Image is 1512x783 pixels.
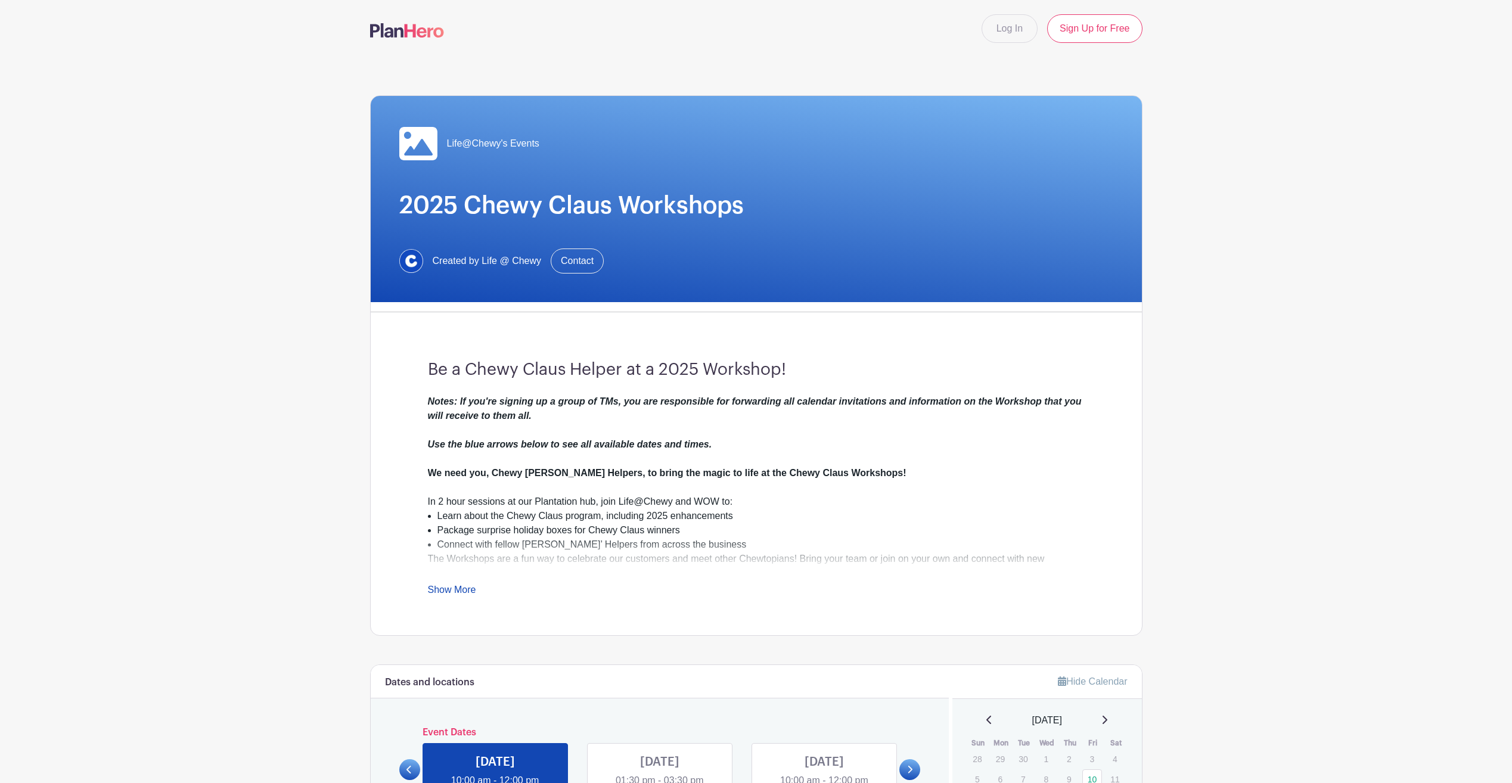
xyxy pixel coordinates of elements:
[1058,676,1127,686] a: Hide Calendar
[1082,750,1102,768] p: 3
[428,468,906,478] strong: We need you, Chewy [PERSON_NAME] Helpers, to bring the magic to life at the Chewy Claus Workshops!
[428,585,476,599] a: Show More
[428,495,1085,509] div: In 2 hour sessions at our Plantation hub, join Life@Chewy and WOW to:
[967,750,987,768] p: 28
[967,737,990,749] th: Sun
[1059,750,1079,768] p: 2
[428,396,1082,449] em: Notes: If you're signing up a group of TMs, you are responsible for forwarding all calendar invit...
[433,254,542,268] span: Created by Life @ Chewy
[990,737,1013,749] th: Mon
[1036,750,1056,768] p: 1
[399,191,1113,220] h1: 2025 Chewy Claus Workshops
[991,750,1010,768] p: 29
[1032,713,1062,728] span: [DATE]
[447,136,539,151] span: Life@Chewy's Events
[437,537,1085,552] li: Connect with fellow [PERSON_NAME]’ Helpers from across the business
[420,727,900,738] h6: Event Dates
[1013,750,1033,768] p: 30
[1047,14,1142,43] a: Sign Up for Free
[399,249,423,273] img: 1629734264472.jfif
[370,23,444,38] img: logo-507f7623f17ff9eddc593b1ce0a138ce2505c220e1c5a4e2b4648c50719b7d32.svg
[1082,737,1105,749] th: Fri
[428,360,1085,380] h3: Be a Chewy Claus Helper at a 2025 Workshop!
[385,677,474,688] h6: Dates and locations
[437,509,1085,523] li: Learn about the Chewy Claus program, including 2025 enhancements
[1058,737,1082,749] th: Thu
[982,14,1038,43] a: Log In
[428,552,1085,652] div: The Workshops are a fun way to celebrate our customers and meet other Chewtopians! Bring your tea...
[1105,750,1125,768] p: 4
[437,523,1085,537] li: Package surprise holiday boxes for Chewy Claus winners
[1013,737,1036,749] th: Tue
[1036,737,1059,749] th: Wed
[551,248,604,274] a: Contact
[1104,737,1128,749] th: Sat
